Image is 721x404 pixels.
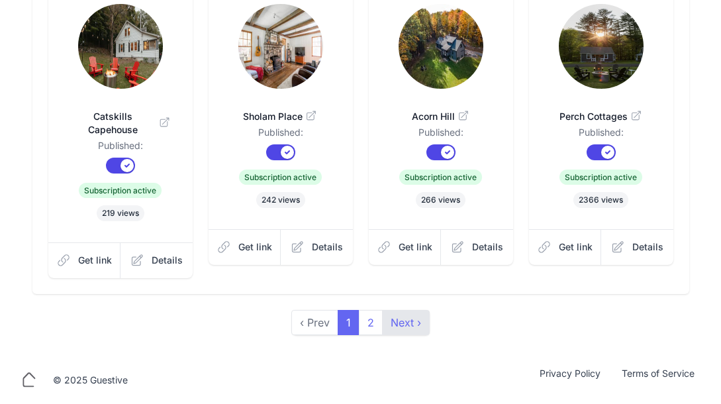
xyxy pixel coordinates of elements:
[48,242,121,278] a: Get link
[70,94,171,139] a: Catskills Capehouse
[291,310,338,335] span: ‹ Prev
[70,139,171,158] dd: Published:
[312,240,343,254] span: Details
[230,94,332,126] a: Sholam Place
[53,374,128,387] div: © 2025 Guestive
[238,240,272,254] span: Get link
[359,310,383,335] a: 2
[382,310,430,335] a: next
[559,240,593,254] span: Get link
[559,4,644,89] img: 0uo6fp2wb57pvq4v6w237t4x8v8h
[390,126,492,144] dd: Published:
[472,240,503,254] span: Details
[550,110,652,123] span: Perch Cottages
[230,126,332,144] dd: Published:
[79,183,162,198] span: Subscription active
[550,126,652,144] dd: Published:
[529,367,611,393] a: Privacy Policy
[369,229,442,265] a: Get link
[256,192,305,208] span: 242 views
[238,4,323,89] img: pagmpvtx35557diczqqovcmn2chs
[399,4,483,89] img: xn43evbbayg2pjjjtz1wn17ag0ji
[281,229,353,265] a: Details
[573,192,628,208] span: 2366 views
[239,170,322,185] span: Subscription active
[230,110,332,123] span: Sholam Place
[399,170,482,185] span: Subscription active
[292,310,430,335] nav: pager
[120,242,193,278] a: Details
[338,310,360,335] span: 1
[97,205,144,221] span: 219 views
[632,240,663,254] span: Details
[550,94,652,126] a: Perch Cottages
[70,110,171,136] span: Catskills Capehouse
[601,229,673,265] a: Details
[399,240,432,254] span: Get link
[611,367,705,393] a: Terms of Service
[559,170,642,185] span: Subscription active
[152,254,183,267] span: Details
[78,4,163,89] img: tl5jf171fnvyd6sjfafv0d7ncw02
[441,229,513,265] a: Details
[209,229,281,265] a: Get link
[416,192,465,208] span: 266 views
[390,94,492,126] a: Acorn Hill
[529,229,602,265] a: Get link
[78,254,112,267] span: Get link
[390,110,492,123] span: Acorn Hill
